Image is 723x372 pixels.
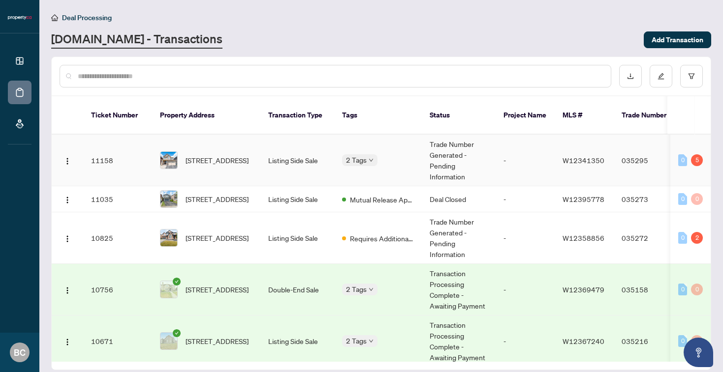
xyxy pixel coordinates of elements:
[60,191,75,207] button: Logo
[60,152,75,168] button: Logo
[680,65,703,87] button: filter
[614,212,683,264] td: 035272
[63,157,71,165] img: Logo
[51,31,222,49] a: [DOMAIN_NAME] - Transactions
[51,14,58,21] span: home
[160,229,177,246] img: thumbnail-img
[160,333,177,349] img: thumbnail-img
[688,73,695,80] span: filter
[555,96,614,135] th: MLS #
[260,96,334,135] th: Transaction Type
[60,230,75,246] button: Logo
[496,186,555,212] td: -
[658,73,664,80] span: edit
[160,281,177,298] img: thumbnail-img
[422,96,496,135] th: Status
[160,191,177,207] img: thumbnail-img
[678,335,687,347] div: 0
[614,135,683,186] td: 035295
[83,315,152,367] td: 10671
[260,186,334,212] td: Listing Side Sale
[173,278,181,286] span: check-circle
[260,212,334,264] td: Listing Side Sale
[691,154,703,166] div: 5
[369,287,374,292] span: down
[678,154,687,166] div: 0
[614,264,683,315] td: 035158
[14,345,26,359] span: BC
[60,282,75,297] button: Logo
[563,233,604,242] span: W12358856
[619,65,642,87] button: download
[678,193,687,205] div: 0
[83,212,152,264] td: 10825
[83,186,152,212] td: 11035
[691,284,703,295] div: 0
[496,135,555,186] td: -
[83,96,152,135] th: Ticket Number
[684,338,713,367] button: Open asap
[563,195,604,203] span: W12395778
[496,212,555,264] td: -
[652,32,703,48] span: Add Transaction
[346,284,367,295] span: 2 Tags
[260,315,334,367] td: Listing Side Sale
[173,329,181,337] span: check-circle
[63,235,71,243] img: Logo
[422,264,496,315] td: Transaction Processing Complete - Awaiting Payment
[152,96,260,135] th: Property Address
[422,186,496,212] td: Deal Closed
[563,285,604,294] span: W12369479
[369,158,374,163] span: down
[691,335,703,347] div: 0
[563,156,604,165] span: W12341350
[8,15,31,21] img: logo
[186,336,249,346] span: [STREET_ADDRESS]
[614,96,683,135] th: Trade Number
[650,65,672,87] button: edit
[346,154,367,166] span: 2 Tags
[678,284,687,295] div: 0
[346,335,367,346] span: 2 Tags
[678,232,687,244] div: 0
[62,13,112,22] span: Deal Processing
[260,135,334,186] td: Listing Side Sale
[644,31,711,48] button: Add Transaction
[614,315,683,367] td: 035216
[334,96,422,135] th: Tags
[83,264,152,315] td: 10756
[691,193,703,205] div: 0
[83,135,152,186] td: 11158
[422,315,496,367] td: Transaction Processing Complete - Awaiting Payment
[496,264,555,315] td: -
[60,333,75,349] button: Logo
[63,196,71,204] img: Logo
[691,232,703,244] div: 2
[496,96,555,135] th: Project Name
[350,194,414,205] span: Mutual Release Approved
[563,337,604,345] span: W12367240
[627,73,634,80] span: download
[422,135,496,186] td: Trade Number Generated - Pending Information
[160,152,177,169] img: thumbnail-img
[186,284,249,295] span: [STREET_ADDRESS]
[186,232,249,243] span: [STREET_ADDRESS]
[63,286,71,294] img: Logo
[369,339,374,343] span: down
[614,186,683,212] td: 035273
[350,233,414,244] span: Requires Additional Docs
[186,194,249,204] span: [STREET_ADDRESS]
[186,155,249,166] span: [STREET_ADDRESS]
[260,264,334,315] td: Double-End Sale
[422,212,496,264] td: Trade Number Generated - Pending Information
[63,338,71,346] img: Logo
[496,315,555,367] td: -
